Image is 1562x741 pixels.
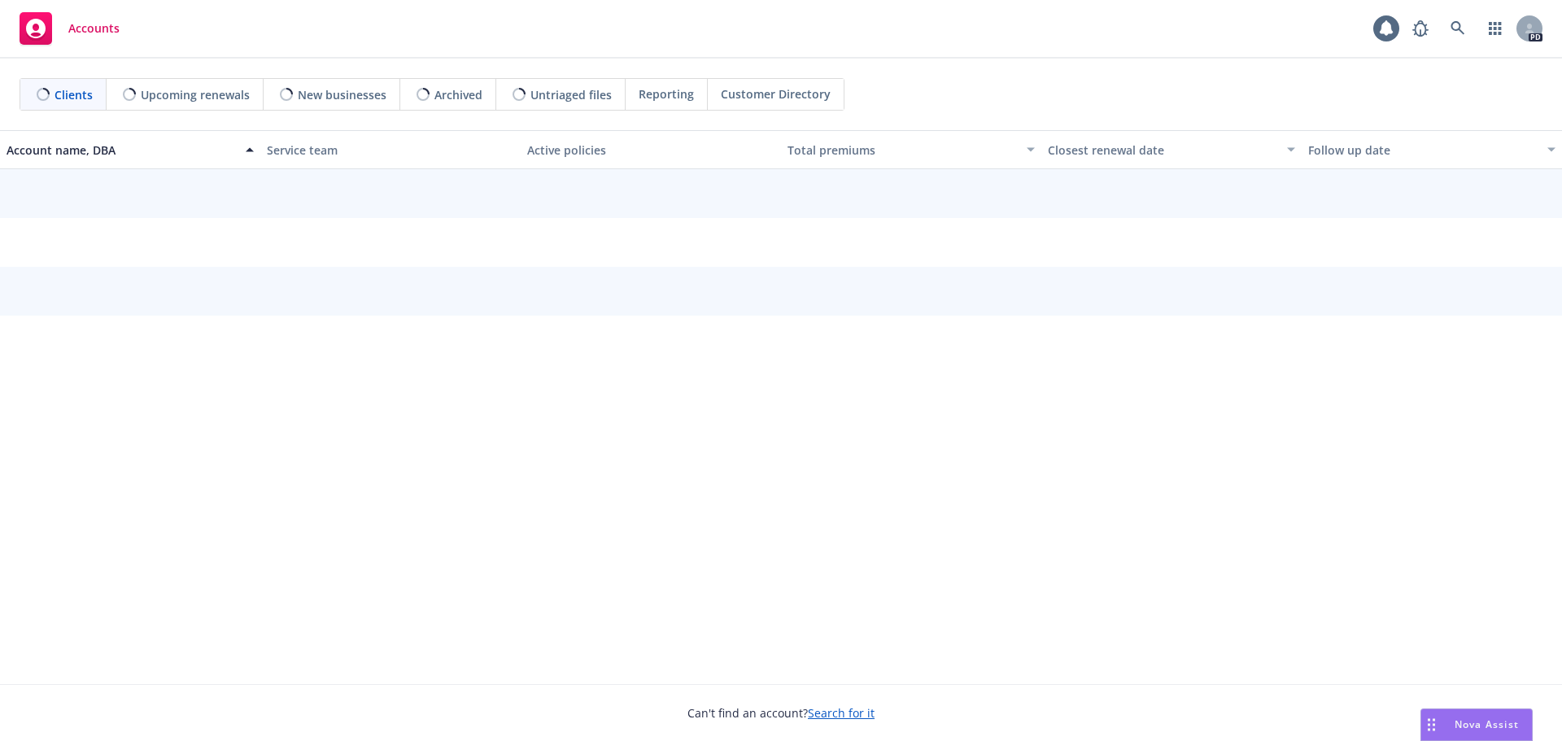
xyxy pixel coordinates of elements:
span: Nova Assist [1455,717,1519,731]
span: New businesses [298,86,386,103]
button: Active policies [521,130,781,169]
span: Can't find an account? [687,704,875,721]
button: Total premiums [781,130,1041,169]
a: Switch app [1479,12,1512,45]
span: Customer Directory [721,85,831,102]
span: Accounts [68,22,120,35]
span: Untriaged files [530,86,612,103]
a: Search for it [808,705,875,721]
button: Nova Assist [1420,708,1533,741]
button: Service team [260,130,521,169]
a: Accounts [13,6,126,51]
div: Service team [267,142,514,159]
div: Follow up date [1308,142,1538,159]
div: Closest renewal date [1048,142,1277,159]
span: Clients [55,86,93,103]
a: Search [1442,12,1474,45]
button: Follow up date [1302,130,1562,169]
div: Active policies [527,142,774,159]
span: Archived [434,86,482,103]
span: Reporting [639,85,694,102]
a: Report a Bug [1404,12,1437,45]
span: Upcoming renewals [141,86,250,103]
button: Closest renewal date [1041,130,1302,169]
div: Drag to move [1421,709,1442,740]
div: Account name, DBA [7,142,236,159]
div: Total premiums [788,142,1017,159]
